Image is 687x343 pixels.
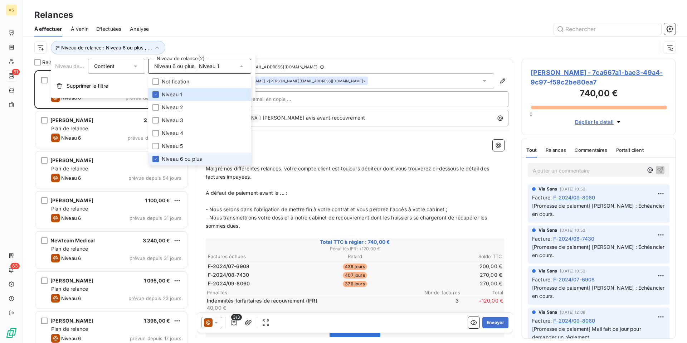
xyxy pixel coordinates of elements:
[206,206,447,212] span: - Nous serons dans l'obligation de mettre fin à votre contrat et vous perdrez l'accès à votre cab...
[539,227,557,233] span: Via Sana
[61,255,81,261] span: Niveau 6
[560,310,585,314] span: [DATE] 12:08
[6,327,17,339] img: Logo LeanPay
[405,271,502,279] td: 270,00 €
[208,253,305,260] th: Factures échues
[51,246,88,252] span: Plan de relance
[208,271,249,279] span: F-2024/08-7430
[560,269,585,273] span: [DATE] 10:52
[553,194,595,201] span: F-2024/09-8060
[532,194,552,201] span: Facture :
[61,295,81,301] span: Niveau 6
[50,318,93,324] span: [PERSON_NAME]
[130,335,181,341] span: prévue depuis 17 jours
[144,117,170,123] span: 2 122,00 €
[34,25,62,33] span: À effectuer
[208,280,250,287] span: F-2024/09-8060
[144,318,170,324] span: 1 398,00 €
[162,117,183,124] span: Niveau 3
[460,297,503,311] span: + 120,00 €
[553,317,595,324] span: F-2024/09-8060
[71,25,88,33] span: À venir
[130,255,181,261] span: prévue depuis 31 jours
[207,304,414,311] p: 40,00 €
[42,59,64,66] span: Relances
[194,63,196,70] span: ,
[145,197,170,203] span: 1 100,00 €
[554,23,661,35] input: Rechercher
[233,94,310,105] input: Adresse email en copie ...
[405,262,502,270] td: 200,00 €
[162,155,202,163] span: Niveau 6 ou plus
[51,41,165,54] button: Niveau de relance : Niveau 6 ou plus , ...
[96,25,122,33] span: Effectuées
[51,125,88,131] span: Plan de relance
[162,142,183,150] span: Niveau 5
[50,157,93,163] span: [PERSON_NAME]
[154,63,194,70] span: Niveau 6 ou plus
[128,175,181,181] span: prévue depuis 54 jours
[235,78,366,83] div: <[PERSON_NAME][EMAIL_ADDRESS][DOMAIN_NAME]>
[532,285,666,299] span: [Promesse de paiement] [PERSON_NAME] : Échéancier en cours.
[417,290,460,295] span: Nbr de factures
[246,65,317,69] span: - [EMAIL_ADDRESS][DOMAIN_NAME]
[532,203,666,217] span: [Promesse de paiement] [PERSON_NAME] : Échéancier en cours.
[482,317,508,328] button: Envoyer
[460,290,503,295] span: Total
[50,117,93,123] span: [PERSON_NAME]
[61,45,152,50] span: Niveau de relance : Niveau 6 ou plus , ...
[416,297,459,311] span: 3
[526,147,537,153] span: Tout
[343,264,367,270] span: 438 jours
[12,69,20,75] span: 51
[206,165,491,180] span: Malgré nos différentes relances, votre compte client est toujours débiteur dont vous trouverez ci...
[539,186,557,192] span: Via Sana
[51,78,255,94] button: Supprimer le filtre
[162,130,183,137] span: Niveau 4
[10,263,20,269] span: 83
[531,87,667,101] h3: 740,00 €
[50,277,93,284] span: [PERSON_NAME]
[539,309,557,315] span: Via Sana
[162,78,189,85] span: Notification
[50,77,93,83] span: [PERSON_NAME]
[143,237,170,243] span: 3 240,00 €
[573,118,625,126] button: Déplier le détail
[51,286,88,292] span: Plan de relance
[405,253,502,260] th: Solde TTC
[208,263,249,270] span: F-2024/07-6908
[231,314,242,320] span: 3/3
[343,272,367,279] span: 407 jours
[539,268,557,274] span: Via Sana
[343,281,367,287] span: 376 jours
[207,297,414,304] p: Indemnités forfaitaires de recouvrement (IFR)
[61,175,81,181] span: Niveau 6
[50,237,95,243] span: Newteam Medical
[532,235,552,242] span: Facture :
[306,253,404,260] th: Retard
[530,111,532,117] span: 0
[575,147,608,153] span: Commentaires
[55,63,99,69] span: Niveau de relance
[207,290,417,295] span: Pénalités
[128,135,181,141] span: prévue depuis 161 jours
[553,235,594,242] span: F-2024/08-7430
[61,335,81,341] span: Niveau 6
[94,63,114,69] span: Contient
[560,187,585,191] span: [DATE] 10:52
[560,228,585,232] span: [DATE] 10:52
[663,319,680,336] iframe: Intercom live chat
[553,276,595,283] span: F-2024/07-6908
[532,326,643,340] span: [Promesse de paiement] Mail fait ce jour pour demander un règlement.
[206,190,287,196] span: A défaut de paiement avant le ... :
[6,4,17,16] div: VS
[144,277,170,284] span: 1 095,00 €
[532,244,666,258] span: [Promesse de paiement] [PERSON_NAME] : Échéancier en cours.
[207,246,503,252] span: Pénalités IFR : + 120,00 €
[616,147,644,153] span: Portail client
[162,91,182,98] span: Niveau 1
[51,206,88,212] span: Plan de relance
[199,63,219,70] span: Niveau 1
[162,104,183,111] span: Niveau 2
[130,215,181,221] span: prévue depuis 31 jours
